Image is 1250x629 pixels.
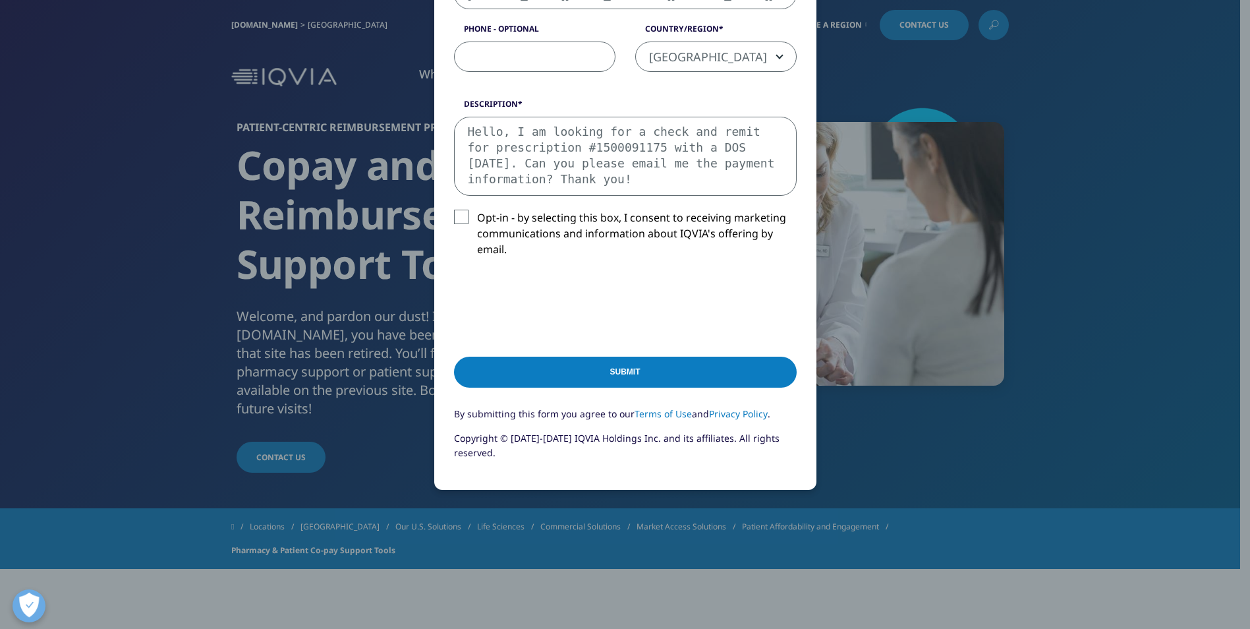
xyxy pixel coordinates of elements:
label: Opt-in - by selecting this box, I consent to receiving marketing communications and information a... [454,210,797,264]
span: United States [636,42,796,73]
input: Submit [454,357,797,388]
a: Terms of Use [635,407,692,420]
p: Copyright © [DATE]-[DATE] IQVIA Holdings Inc. and its affiliates. All rights reserved. [454,431,797,470]
iframe: reCAPTCHA [454,278,654,330]
label: Phone - Optional [454,23,615,42]
label: Country/Region [635,23,797,42]
a: Privacy Policy [709,407,768,420]
button: Open Preferences [13,589,45,622]
p: By submitting this form you agree to our and . [454,407,797,431]
label: Description [454,98,797,117]
span: United States [635,42,797,72]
